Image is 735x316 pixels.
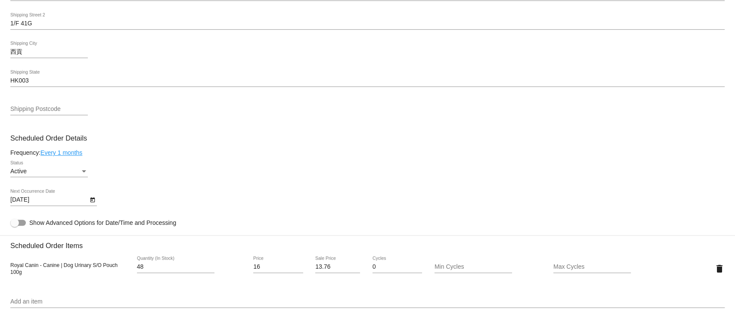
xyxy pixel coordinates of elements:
a: Every 1 months [40,149,82,156]
input: Price [253,264,303,270]
button: Open calendar [88,195,97,204]
input: Min Cycles [434,264,512,270]
h3: Scheduled Order Items [10,235,725,250]
mat-icon: delete [714,264,725,274]
input: Sale Price [315,264,360,270]
h3: Scheduled Order Details [10,134,725,142]
span: Show Advanced Options for Date/Time and Processing [29,218,176,227]
span: Royal Canin - Canine | Dog Urinary S/O Pouch 100g [10,262,118,275]
input: Next Occurrence Date [10,196,88,203]
mat-select: Status [10,168,88,175]
input: Add an item [10,298,725,305]
input: Max Cycles [553,264,631,270]
input: Cycles [372,264,422,270]
input: Quantity (In Stock) [137,264,214,270]
div: Frequency: [10,149,725,156]
input: Shipping Street 2 [10,20,725,27]
input: Shipping Postcode [10,106,88,113]
input: Shipping State [10,77,725,84]
span: Active [10,168,27,175]
input: Shipping City [10,49,88,55]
